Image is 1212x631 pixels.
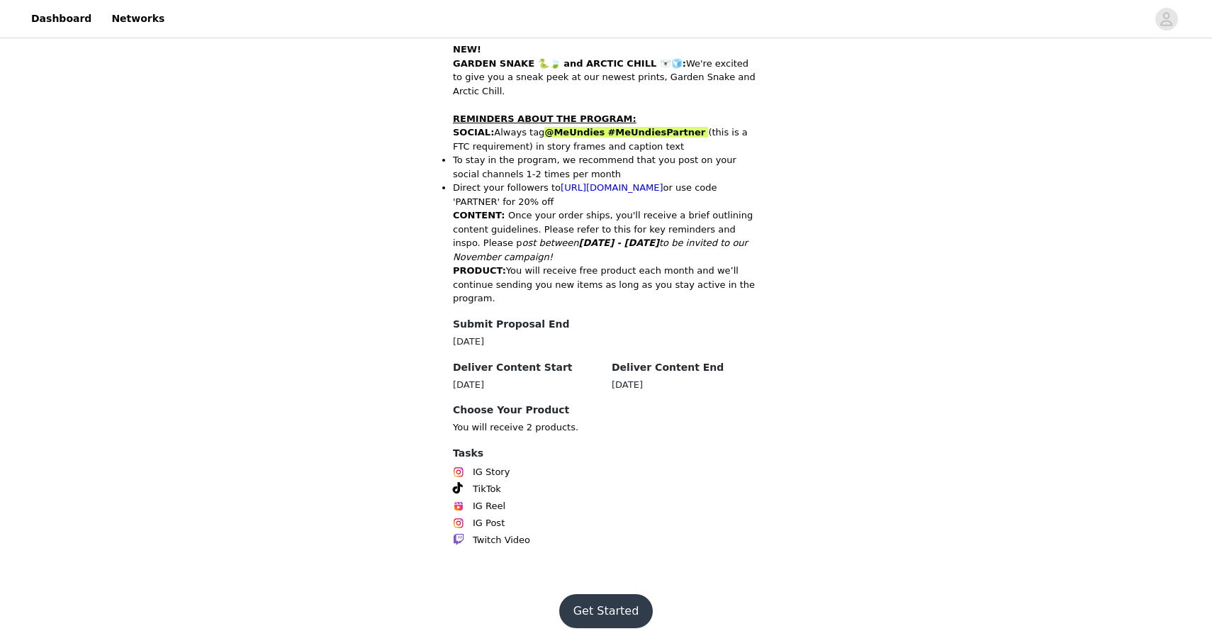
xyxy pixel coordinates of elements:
[490,127,494,138] strong: :
[612,360,759,375] h4: Deliver Content End
[579,238,659,248] strong: [DATE] - [DATE]
[453,360,600,375] h4: Deliver Content Start
[473,499,505,513] span: IG Reel
[453,265,506,276] strong: PRODUCT:
[453,238,748,262] em: ost between to be invited to our November campaign!
[453,317,600,332] h4: Submit Proposal End
[453,501,464,512] img: Instagram Reels Icon
[473,533,530,547] span: Twitch Video
[103,3,173,35] a: Networks
[23,3,100,35] a: Dashboard
[453,127,490,138] strong: SOCIAL
[453,335,600,349] div: [DATE]
[453,44,481,55] strong: NEW!
[607,127,705,138] strong: #MeUndiesPartner
[453,57,759,99] p: We're excited to give you a sneak peek at our newest prints, Garden Snake and Arctic Chill.
[612,378,759,392] div: [DATE]
[1160,8,1173,30] div: avatar
[453,467,464,478] img: Instagram Icon
[453,420,759,435] p: You will receive 2 products.
[453,125,759,153] p: Always tag (this is a FTC requirement) in story frames and caption text
[453,264,759,306] p: You will receive free product each month and we’ll continue sending you new items as long as you ...
[453,58,686,69] strong: GARDEN SNAKE 🐍🍃 and ARCTIC CHILL 🐻‍❄️🧊:
[453,181,759,208] li: Direct your followers to or use code 'PARTNER' for 20% off
[473,465,510,479] span: IG Story
[561,182,663,193] a: [URL][DOMAIN_NAME]
[453,153,759,181] li: To stay in the program, we recommend that you post on your social channels 1-2 times per month
[559,594,653,628] button: Get Started
[473,482,501,496] span: TikTok
[473,516,505,530] span: IG Post
[453,403,759,418] h4: Choose Your Product
[453,378,600,392] div: [DATE]
[453,446,759,461] h4: Tasks
[453,113,636,124] strong: REMINDERS ABOUT THE PROGRAM:
[544,127,605,138] strong: @MeUndies
[453,210,505,220] strong: CONTENT:
[453,208,759,264] p: Once your order ships, you'll receive a brief outlining content guidelines. Please refer to this ...
[453,518,464,529] img: Instagram Icon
